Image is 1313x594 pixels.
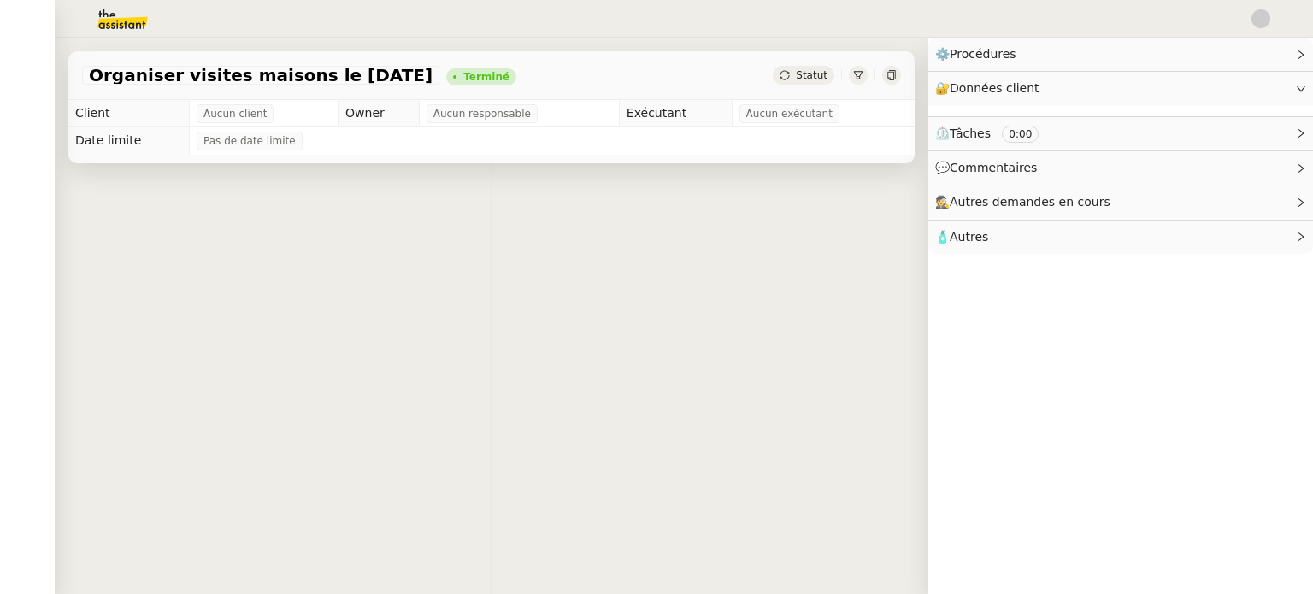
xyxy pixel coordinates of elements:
div: 🔐Données client [928,72,1313,105]
td: Date limite [68,127,190,155]
div: ⏲️Tâches 0:00 [928,117,1313,150]
span: Aucun responsable [433,105,531,122]
span: Pas de date limite [203,132,296,150]
td: Exécutant [619,100,732,127]
span: Autres [950,230,988,244]
span: Commentaires [950,161,1037,174]
td: Owner [339,100,420,127]
span: Procédures [950,47,1016,61]
span: Statut [796,69,827,81]
div: Terminé [463,72,509,82]
span: Autres demandes en cours [950,195,1110,209]
nz-tag: 0:00 [1002,126,1039,143]
span: Aucun exécutant [746,105,833,122]
div: 🧴Autres [928,221,1313,254]
span: Organiser visites maisons le [DATE] [89,67,433,84]
span: Données client [950,81,1039,95]
td: Client [68,100,190,127]
span: Tâches [950,126,991,140]
span: 🧴 [935,230,988,244]
span: Aucun client [203,105,267,122]
span: 🕵️ [935,195,1118,209]
div: ⚙️Procédures [928,38,1313,71]
div: 🕵️Autres demandes en cours [928,185,1313,219]
span: 💬 [935,161,1045,174]
span: 🔐 [935,79,1046,98]
div: 💬Commentaires [928,151,1313,185]
span: ⏲️ [935,126,1053,140]
span: ⚙️ [935,44,1024,64]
